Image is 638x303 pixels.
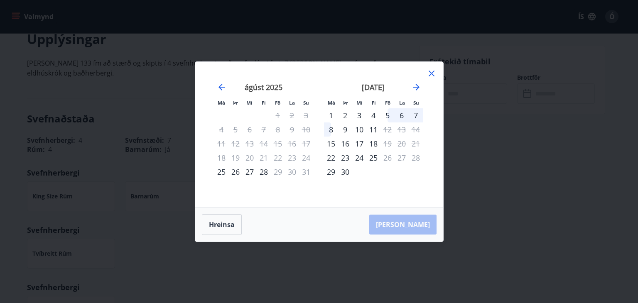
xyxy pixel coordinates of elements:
[228,122,243,137] td: Not available. þriðjudagur, 5. ágúst 2025
[217,82,227,92] div: Move backward to switch to the previous month.
[411,82,421,92] div: Move forward to switch to the next month.
[352,137,366,151] div: 17
[338,122,352,137] td: þriðjudagur, 9. september 2025
[338,137,352,151] td: þriðjudagur, 16. september 2025
[324,165,338,179] td: mánudagur, 29. september 2025
[324,122,338,137] td: mánudagur, 8. september 2025
[395,108,409,122] div: 6
[257,165,271,179] div: 28
[395,137,409,151] td: Not available. laugardagur, 20. september 2025
[395,151,409,165] td: Not available. laugardagur, 27. september 2025
[228,165,243,179] div: 26
[271,122,285,137] td: Not available. föstudagur, 8. ágúst 2025
[285,137,299,151] td: Not available. laugardagur, 16. ágúst 2025
[380,151,395,165] div: Aðeins útritun í boði
[243,137,257,151] td: Not available. miðvikudagur, 13. ágúst 2025
[352,108,366,122] div: 3
[380,108,395,122] div: 5
[366,151,380,165] div: 25
[324,108,338,122] td: mánudagur, 1. september 2025
[372,100,376,106] small: Fi
[285,165,299,179] td: Not available. laugardagur, 30. ágúst 2025
[289,100,295,106] small: La
[271,165,285,179] td: Not available. föstudagur, 29. ágúst 2025
[409,108,423,122] td: sunnudagur, 7. september 2025
[352,151,366,165] div: 24
[299,108,313,122] td: Not available. sunnudagur, 3. ágúst 2025
[366,108,380,122] td: fimmtudagur, 4. september 2025
[245,82,282,92] strong: ágúst 2025
[246,100,253,106] small: Mi
[243,151,257,165] td: Not available. miðvikudagur, 20. ágúst 2025
[299,165,313,179] td: Not available. sunnudagur, 31. ágúst 2025
[299,122,313,137] td: Not available. sunnudagur, 10. ágúst 2025
[271,137,285,151] td: Not available. föstudagur, 15. ágúst 2025
[409,151,423,165] td: Not available. sunnudagur, 28. september 2025
[303,100,309,106] small: Su
[324,122,338,137] div: 8
[218,100,225,106] small: Má
[385,100,390,106] small: Fö
[362,82,385,92] strong: [DATE]
[228,151,243,165] td: Not available. þriðjudagur, 19. ágúst 2025
[380,137,395,151] div: Aðeins útritun í boði
[366,122,380,137] td: fimmtudagur, 11. september 2025
[352,108,366,122] td: miðvikudagur, 3. september 2025
[324,151,338,165] td: mánudagur, 22. september 2025
[271,108,285,122] td: Not available. föstudagur, 1. ágúst 2025
[257,165,271,179] td: fimmtudagur, 28. ágúst 2025
[338,165,352,179] div: 30
[352,122,366,137] td: miðvikudagur, 10. september 2025
[352,137,366,151] td: miðvikudagur, 17. september 2025
[214,151,228,165] td: Not available. mánudagur, 18. ágúst 2025
[380,122,395,137] div: Aðeins útritun í boði
[285,108,299,122] td: Not available. laugardagur, 2. ágúst 2025
[214,165,228,179] td: mánudagur, 25. ágúst 2025
[328,100,335,106] small: Má
[228,165,243,179] td: þriðjudagur, 26. ágúst 2025
[257,122,271,137] td: Not available. fimmtudagur, 7. ágúst 2025
[324,151,338,165] div: Aðeins innritun í boði
[352,151,366,165] td: miðvikudagur, 24. september 2025
[409,108,423,122] div: 7
[202,214,242,235] button: Hreinsa
[257,151,271,165] td: Not available. fimmtudagur, 21. ágúst 2025
[271,151,285,165] td: Not available. föstudagur, 22. ágúst 2025
[380,151,395,165] td: Not available. föstudagur, 26. september 2025
[380,137,395,151] td: Not available. föstudagur, 19. september 2025
[366,108,380,122] div: 4
[380,122,395,137] td: Not available. föstudagur, 12. september 2025
[399,100,405,106] small: La
[214,122,228,137] td: Not available. mánudagur, 4. ágúst 2025
[366,151,380,165] td: fimmtudagur, 25. september 2025
[338,165,352,179] td: þriðjudagur, 30. september 2025
[299,151,313,165] td: Not available. sunnudagur, 24. ágúst 2025
[409,122,423,137] td: Not available. sunnudagur, 14. september 2025
[343,100,348,106] small: Þr
[275,100,280,106] small: Fö
[324,137,338,151] div: Aðeins innritun í boði
[299,137,313,151] td: Not available. sunnudagur, 17. ágúst 2025
[271,165,285,179] div: Aðeins útritun í boði
[356,100,363,106] small: Mi
[338,108,352,122] div: 2
[395,122,409,137] td: Not available. laugardagur, 13. september 2025
[285,122,299,137] td: Not available. laugardagur, 9. ágúst 2025
[338,151,352,165] td: þriðjudagur, 23. september 2025
[257,137,271,151] td: Not available. fimmtudagur, 14. ágúst 2025
[214,165,228,179] div: Aðeins innritun í boði
[413,100,419,106] small: Su
[352,122,366,137] div: 10
[338,151,352,165] div: 23
[409,137,423,151] td: Not available. sunnudagur, 21. september 2025
[366,137,380,151] td: fimmtudagur, 18. september 2025
[366,137,380,151] div: 18
[214,137,228,151] td: Not available. mánudagur, 11. ágúst 2025
[380,108,395,122] td: föstudagur, 5. september 2025
[243,165,257,179] div: 27
[233,100,238,106] small: Þr
[324,137,338,151] td: mánudagur, 15. september 2025
[285,151,299,165] td: Not available. laugardagur, 23. ágúst 2025
[338,122,352,137] div: 9
[243,122,257,137] td: Not available. miðvikudagur, 6. ágúst 2025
